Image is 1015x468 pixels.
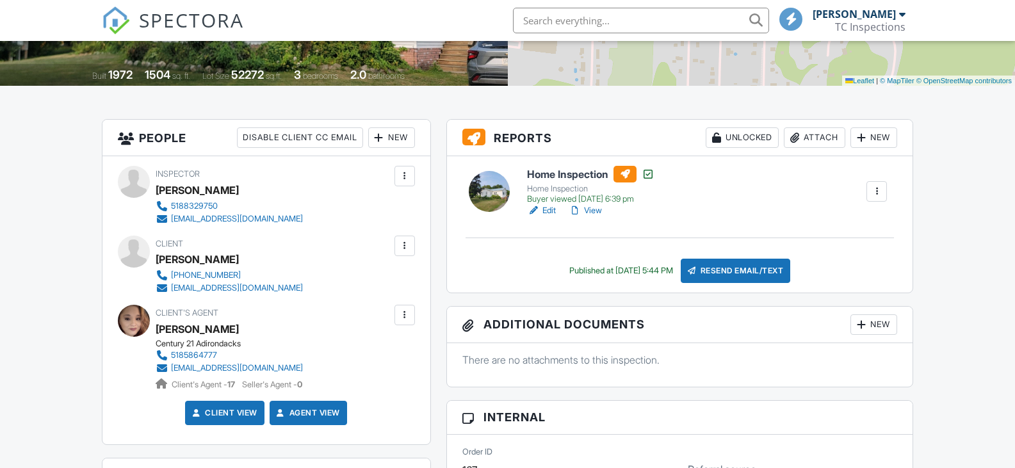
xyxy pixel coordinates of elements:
div: 1972 [108,68,133,81]
div: New [850,314,897,335]
div: Unlocked [706,127,779,148]
a: [PHONE_NUMBER] [156,269,303,282]
div: [EMAIL_ADDRESS][DOMAIN_NAME] [171,283,303,293]
div: 2.0 [350,68,366,81]
h3: Reports [447,120,913,156]
span: Inspector [156,169,200,179]
div: 5185864777 [171,350,217,360]
a: View [569,204,602,217]
div: 52272 [231,68,264,81]
a: SPECTORA [102,17,244,44]
div: New [850,127,897,148]
a: [PERSON_NAME] [156,319,239,339]
span: bedrooms [303,71,338,81]
a: 5188329750 [156,200,303,213]
span: Built [92,71,106,81]
div: [EMAIL_ADDRESS][DOMAIN_NAME] [171,214,303,224]
div: [EMAIL_ADDRESS][DOMAIN_NAME] [171,363,303,373]
a: © MapTiler [880,77,914,85]
div: Attach [784,127,845,148]
span: SPECTORA [139,6,244,33]
img: The Best Home Inspection Software - Spectora [102,6,130,35]
h3: Internal [447,401,913,434]
span: bathrooms [368,71,405,81]
a: [EMAIL_ADDRESS][DOMAIN_NAME] [156,282,303,295]
strong: 17 [227,380,235,389]
a: Leaflet [845,77,874,85]
h6: Home Inspection [527,166,654,182]
a: Edit [527,204,556,217]
a: Agent View [274,407,340,419]
a: Home Inspection Home Inspection Buyer viewed [DATE] 6:39 pm [527,166,654,204]
input: Search everything... [513,8,769,33]
a: © OpenStreetMap contributors [916,77,1012,85]
p: There are no attachments to this inspection. [462,353,898,367]
a: 5185864777 [156,349,303,362]
h3: Additional Documents [447,307,913,343]
div: 5188329750 [171,201,218,211]
a: Client View [190,407,257,419]
div: Century 21 Adirondacks [156,339,313,349]
span: Client's Agent [156,308,218,318]
div: Disable Client CC Email [237,127,363,148]
h3: People [102,120,430,156]
div: TC Inspections [835,20,905,33]
div: 3 [294,68,301,81]
span: Lot Size [202,71,229,81]
span: Seller's Agent - [242,380,302,389]
strong: 0 [297,380,302,389]
div: Buyer viewed [DATE] 6:39 pm [527,194,654,204]
a: [EMAIL_ADDRESS][DOMAIN_NAME] [156,213,303,225]
label: Order ID [462,446,492,458]
div: Resend Email/Text [681,259,791,283]
div: [PERSON_NAME] [156,181,239,200]
span: sq.ft. [266,71,282,81]
div: Home Inspection [527,184,654,194]
div: [PERSON_NAME] [156,250,239,269]
span: Client's Agent - [172,380,237,389]
div: Published at [DATE] 5:44 PM [569,266,673,276]
div: [PERSON_NAME] [813,8,896,20]
div: [PHONE_NUMBER] [171,270,241,280]
div: New [368,127,415,148]
span: | [876,77,878,85]
span: Client [156,239,183,248]
span: sq. ft. [172,71,190,81]
a: [EMAIL_ADDRESS][DOMAIN_NAME] [156,362,303,375]
div: 1504 [145,68,170,81]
